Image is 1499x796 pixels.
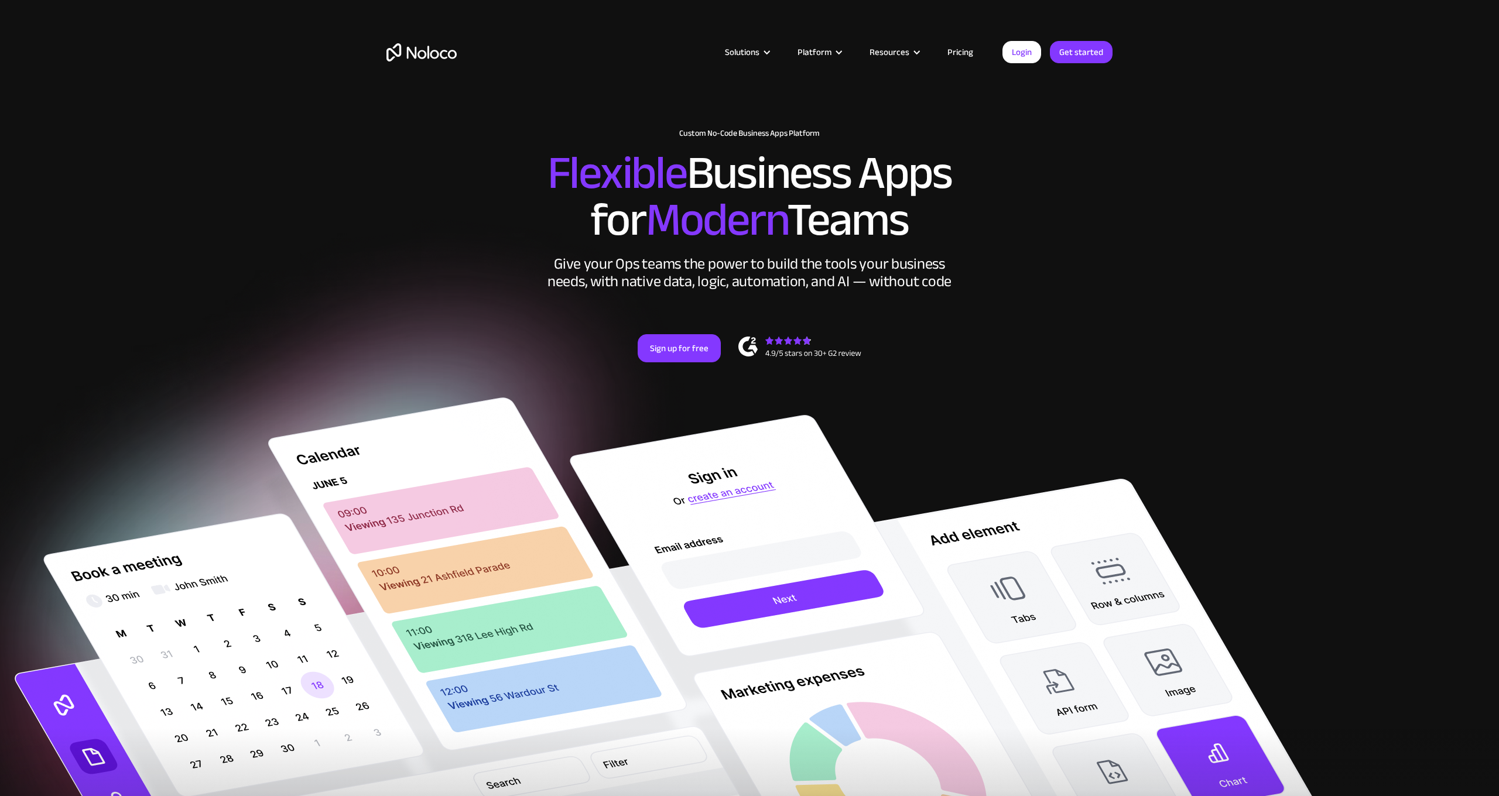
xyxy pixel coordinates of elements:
[386,43,457,61] a: home
[547,129,687,217] span: Flexible
[783,44,855,60] div: Platform
[545,255,954,290] div: Give your Ops teams the power to build the tools your business needs, with native data, logic, au...
[855,44,933,60] div: Resources
[725,44,759,60] div: Solutions
[1050,41,1113,63] a: Get started
[933,44,988,60] a: Pricing
[710,44,783,60] div: Solutions
[646,176,787,263] span: Modern
[638,334,721,362] a: Sign up for free
[386,150,1113,243] h2: Business Apps for Teams
[1002,41,1041,63] a: Login
[798,44,831,60] div: Platform
[386,129,1113,138] h1: Custom No-Code Business Apps Platform
[870,44,909,60] div: Resources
